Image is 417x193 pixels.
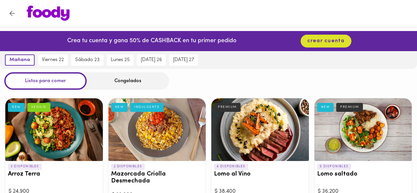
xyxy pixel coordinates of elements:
div: NEW [317,103,334,112]
div: PREMIUM [214,103,241,112]
span: viernes 22 [42,57,64,63]
button: [DATE] 27 [169,54,198,66]
span: [DATE] 26 [141,57,162,63]
div: Arroz Terra [5,98,103,161]
p: 5 DISPONIBLES [317,164,351,170]
div: INDULGENTE [130,103,164,112]
h3: Mazorcada Criolla Desmechada [111,171,203,185]
button: crear cuenta [301,35,351,48]
div: VEGGIE [27,103,50,112]
p: 4 DISPONIBLES [214,164,248,170]
button: sábado 23 [71,54,104,66]
button: mañana [5,54,35,66]
p: 2 DISPONIBLES [111,164,145,170]
div: Lomo al Vino [211,98,309,161]
div: Mazorcada Criolla Desmechada [108,98,206,161]
iframe: Messagebird Livechat Widget [379,155,410,186]
span: crear cuenta [307,38,345,44]
div: NEW [8,103,25,112]
p: 3 DISPONIBLES [8,164,42,170]
div: NEW [111,103,128,112]
button: viernes 22 [38,54,68,66]
img: logo.png [27,6,70,21]
h3: Lomo al Vino [214,171,306,178]
span: [DATE] 27 [173,57,194,63]
div: Congelados [87,72,169,90]
button: [DATE] 26 [137,54,166,66]
button: lunes 25 [107,54,134,66]
span: sábado 23 [75,57,100,63]
span: mañana [10,57,30,63]
h3: Arroz Terra [8,171,100,178]
h3: Lomo saltado [317,171,409,178]
div: Lomo saltado [314,98,412,161]
span: lunes 25 [111,57,130,63]
div: Listos para comer [4,72,87,90]
div: PREMIUM [336,103,363,112]
p: Crea tu cuenta y gana 50% de CASHBACK en tu primer pedido [67,37,236,46]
